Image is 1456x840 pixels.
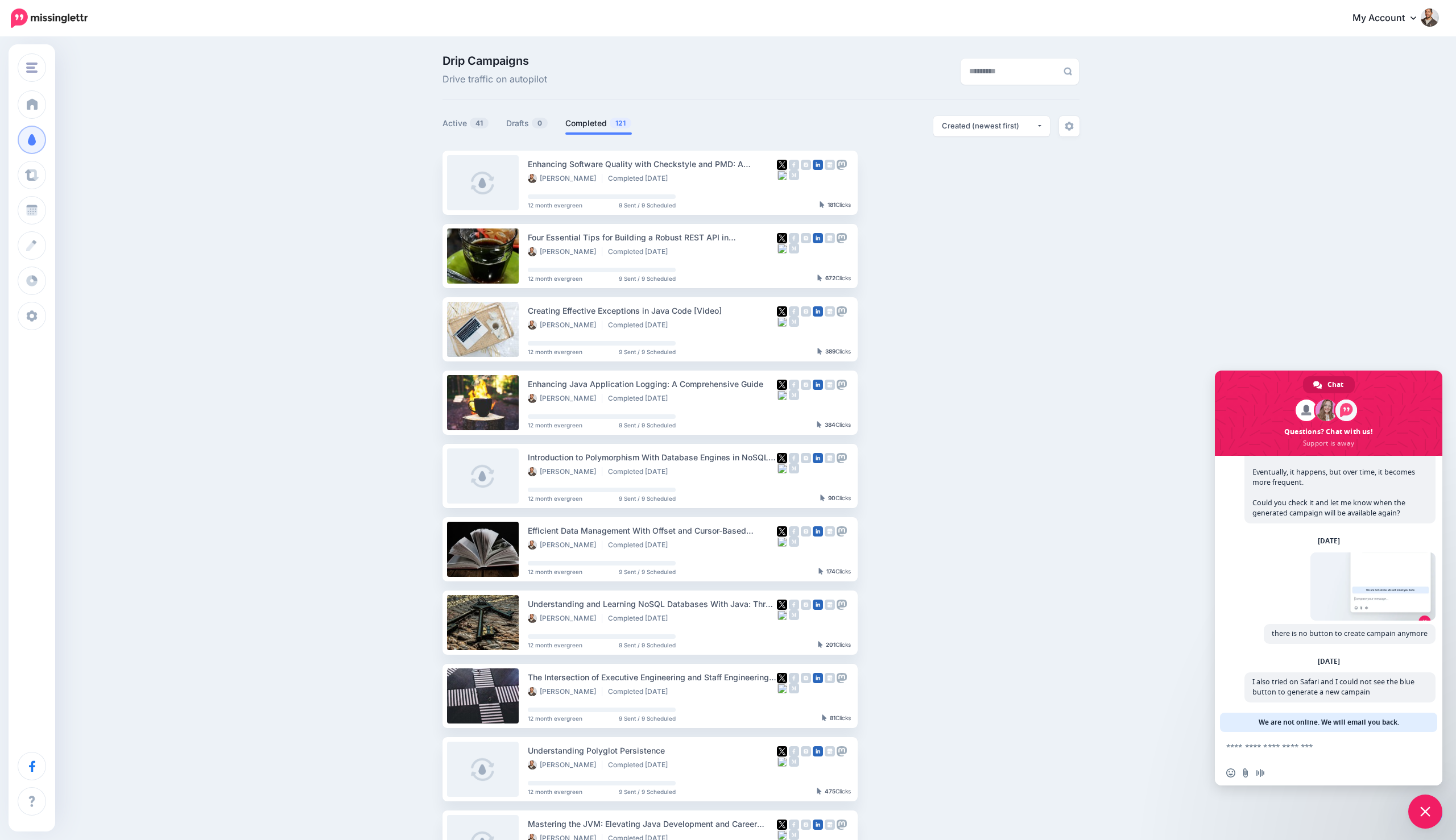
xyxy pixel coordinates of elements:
[801,673,811,683] img: instagram-grey-square.png
[777,380,787,390] img: twitter-square.png
[528,817,777,830] div: Mastering the JVM: Elevating Java Development and Career Prospects
[942,120,1036,131] div: Created (newest first)
[528,744,777,757] div: Understanding Polyglot Persistence
[789,390,799,400] img: medium-grey-square.png
[619,422,676,428] span: 9 Sent / 9 Scheduled
[789,463,799,473] img: medium-grey-square.png
[11,9,88,28] img: Missinglettr
[777,317,787,327] img: bluesky-grey-square.png
[825,600,835,610] img: google_business-grey-square.png
[817,788,851,795] div: Clicks
[789,830,799,840] img: medium-grey-square.png
[817,348,851,355] div: Clicks
[813,820,823,830] img: linkedin-square.png
[528,247,602,256] li: [PERSON_NAME]
[817,422,851,429] div: Clicks
[837,526,847,537] img: mastodon-grey-square.png
[837,160,847,170] img: mastodon-grey-square.png
[817,348,822,355] img: pointer-grey-darker.png
[777,390,787,400] img: bluesky-grey-square.png
[777,830,787,840] img: bluesky-grey-square.png
[777,233,787,243] img: twitter-square.png
[1259,713,1399,732] span: We are not online. We will email you back.
[789,683,799,693] img: medium-grey-square.png
[777,306,787,317] img: twitter-square.png
[777,673,787,683] img: twitter-square.png
[1327,376,1343,393] span: Chat
[817,275,822,281] img: pointer-grey-darker.png
[801,233,811,243] img: instagram-grey-square.png
[789,756,799,767] img: medium-grey-square.png
[528,276,582,281] span: 12 month evergreen
[789,600,799,610] img: facebook-grey-square.png
[813,526,823,537] img: linkedin-square.png
[825,380,835,390] img: google_business-grey-square.png
[608,321,673,330] li: Completed [DATE]
[1064,67,1072,76] img: search-grey-6.png
[777,820,787,830] img: twitter-square.png
[528,540,602,550] li: [PERSON_NAME]
[813,746,823,756] img: linkedin-square.png
[777,160,787,170] img: twitter-square.png
[1226,742,1406,752] textarea: Compose your message...
[789,233,799,243] img: facebook-grey-square.png
[801,453,811,463] img: instagram-grey-square.png
[789,380,799,390] img: facebook-grey-square.png
[777,683,787,693] img: bluesky-grey-square.png
[813,600,823,610] img: linkedin-square.png
[830,714,835,721] b: 81
[777,170,787,180] img: bluesky-grey-square.png
[26,63,38,73] img: menu.png
[528,394,602,403] li: [PERSON_NAME]
[837,306,847,317] img: mastodon-grey-square.png
[825,306,835,317] img: google_business-grey-square.png
[828,201,835,208] b: 181
[825,160,835,170] img: google_business-grey-square.png
[789,243,799,253] img: medium-grey-square.png
[442,117,489,130] a: Active41
[789,170,799,180] img: medium-grey-square.png
[619,349,676,355] span: 9 Sent / 9 Scheduled
[837,820,847,830] img: mastodon-grey-square.png
[789,537,799,547] img: medium-grey-square.png
[528,321,602,330] li: [PERSON_NAME]
[837,233,847,243] img: mastodon-grey-square.png
[619,569,676,575] span: 9 Sent / 9 Scheduled
[789,673,799,683] img: facebook-grey-square.png
[777,610,787,620] img: bluesky-grey-square.png
[608,614,673,623] li: Completed [DATE]
[777,537,787,547] img: bluesky-grey-square.png
[528,231,777,244] div: Four Essential Tips for Building a Robust REST API in [GEOGRAPHIC_DATA]
[1226,768,1235,777] span: Insert an emoji
[1256,768,1265,777] span: Audio message
[528,451,777,464] div: Introduction to Polymorphism With Database Engines in NoSQL Using Jakarta NoSQL
[528,157,777,171] div: Enhancing Software Quality with Checkstyle and PMD: A Practical Guide
[777,756,787,767] img: bluesky-grey-square.png
[825,421,835,428] b: 384
[813,233,823,243] img: linkedin-square.png
[789,746,799,756] img: facebook-grey-square.png
[820,201,825,208] img: pointer-grey-darker.png
[817,788,822,795] img: pointer-grey-darker.png
[813,380,823,390] img: linkedin-square.png
[528,377,777,390] div: Enhancing Java Application Logging: A Comprehensive Guide
[608,760,673,770] li: Completed [DATE]
[825,746,835,756] img: google_business-grey-square.png
[825,275,835,281] b: 672
[801,820,811,830] img: instagram-grey-square.png
[822,714,827,721] img: pointer-grey-darker.png
[789,820,799,830] img: facebook-grey-square.png
[813,306,823,317] img: linkedin-square.png
[1318,538,1340,544] div: [DATE]
[528,687,602,696] li: [PERSON_NAME]
[820,494,825,501] img: pointer-grey-darker.png
[619,642,676,648] span: 9 Sent / 9 Scheduled
[933,116,1050,136] button: Created (newest first)
[801,306,811,317] img: instagram-grey-square.png
[789,317,799,327] img: medium-grey-square.png
[828,494,835,501] b: 90
[528,597,777,610] div: Understanding and Learning NoSQL Databases With Java: Three Key Benefits
[528,642,582,648] span: 12 month evergreen
[777,243,787,253] img: bluesky-grey-square.png
[528,349,582,355] span: 12 month evergreen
